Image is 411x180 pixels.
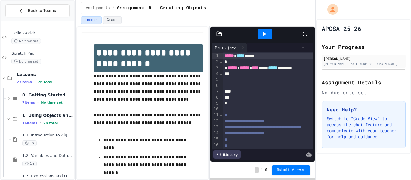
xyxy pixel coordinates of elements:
[11,51,73,56] span: Scratch Pad
[213,150,241,159] div: History
[277,168,305,172] span: Submit Answer
[81,16,102,24] button: Lesson
[219,59,222,64] span: Fold line
[323,56,404,61] div: [PERSON_NAME]
[212,136,219,142] div: 15
[37,100,39,105] span: •
[117,5,206,12] span: Assignment 5 - Creating Objects
[212,53,219,59] div: 1
[260,168,262,172] span: /
[17,72,73,77] span: Lessons
[263,168,267,172] span: 10
[17,80,32,84] span: 23 items
[322,89,406,96] div: No due date set
[112,6,114,11] span: /
[327,106,400,113] h3: Need Help?
[22,174,73,179] span: 1.3. Expressions and Output [New]
[255,167,259,173] span: -
[103,16,122,24] button: Grade
[22,161,37,166] span: 1h
[212,44,239,50] div: Main.java
[212,142,219,148] div: 16
[212,71,219,77] div: 4
[5,4,70,17] button: Back to Teams
[212,100,219,106] div: 9
[22,153,73,158] span: 1.2. Variables and Data Types
[34,80,36,84] span: •
[327,116,400,140] p: Switch to "Grade View" to access the chat feature and communicate with your teacher for help and ...
[22,133,73,138] span: 1.1. Introduction to Algorithms, Programming, and Compilers
[11,59,41,64] span: No time set
[212,59,219,65] div: 2
[323,62,404,66] div: [PERSON_NAME][EMAIL_ADDRESS][DOMAIN_NAME]
[322,43,406,51] h2: Your Progress
[219,112,222,117] span: Fold line
[212,65,219,71] div: 3
[212,124,219,130] div: 13
[322,24,361,33] h1: APCSA 25-26
[212,89,219,95] div: 7
[22,113,73,118] span: 1. Using Objects and Methods
[321,2,340,16] div: My Account
[212,77,219,83] div: 5
[212,94,219,100] div: 8
[212,43,247,52] div: Main.java
[212,83,219,89] div: 6
[86,6,110,11] span: Assignments
[322,78,406,87] h2: Assignment Details
[43,121,58,125] span: 2h total
[212,112,219,118] div: 11
[212,118,219,124] div: 12
[22,92,73,98] span: 0: Getting Started
[22,101,35,105] span: 7 items
[38,80,53,84] span: 2h total
[212,130,219,136] div: 14
[28,8,56,14] span: Back to Teams
[11,38,41,44] span: No time set
[22,140,37,146] span: 1h
[272,165,310,175] button: Submit Answer
[22,121,37,125] span: 16 items
[212,106,219,112] div: 10
[219,71,222,76] span: Fold line
[41,101,63,105] span: No time set
[386,156,405,174] iframe: chat widget
[40,121,41,125] span: •
[11,31,73,36] span: Hello World!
